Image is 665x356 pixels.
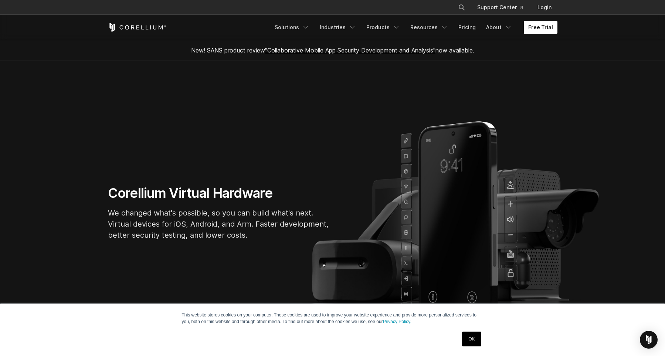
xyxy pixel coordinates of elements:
a: "Collaborative Mobile App Security Development and Analysis" [265,47,435,54]
a: Pricing [454,21,480,34]
a: Support Center [471,1,529,14]
button: Search [455,1,468,14]
a: Products [362,21,404,34]
a: Solutions [270,21,314,34]
p: We changed what's possible, so you can build what's next. Virtual devices for iOS, Android, and A... [108,207,330,241]
a: Industries [315,21,360,34]
a: About [482,21,516,34]
p: This website stores cookies on your computer. These cookies are used to improve your website expe... [182,312,484,325]
div: Navigation Menu [270,21,557,34]
a: OK [462,332,481,346]
div: Navigation Menu [449,1,557,14]
div: Open Intercom Messenger [640,331,658,349]
a: Privacy Policy. [383,319,411,324]
a: Corellium Home [108,23,167,32]
a: Login [532,1,557,14]
span: New! SANS product review now available. [191,47,474,54]
h1: Corellium Virtual Hardware [108,185,330,201]
a: Free Trial [524,21,557,34]
a: Resources [406,21,452,34]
